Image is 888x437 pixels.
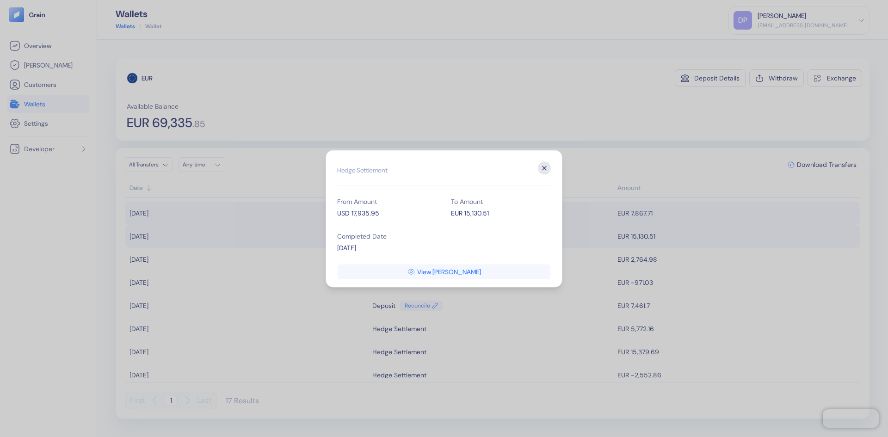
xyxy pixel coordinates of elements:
[337,233,437,239] div: Completed Date
[337,161,551,186] h2: Hedge Settlement
[337,243,437,252] div: [DATE]
[451,198,551,204] div: To Amount
[451,208,551,218] div: EUR 15,130.51
[337,208,437,218] div: USD 17,935.95
[337,198,437,204] div: From Amount
[338,264,550,279] button: View [PERSON_NAME]
[417,268,481,275] span: View [PERSON_NAME]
